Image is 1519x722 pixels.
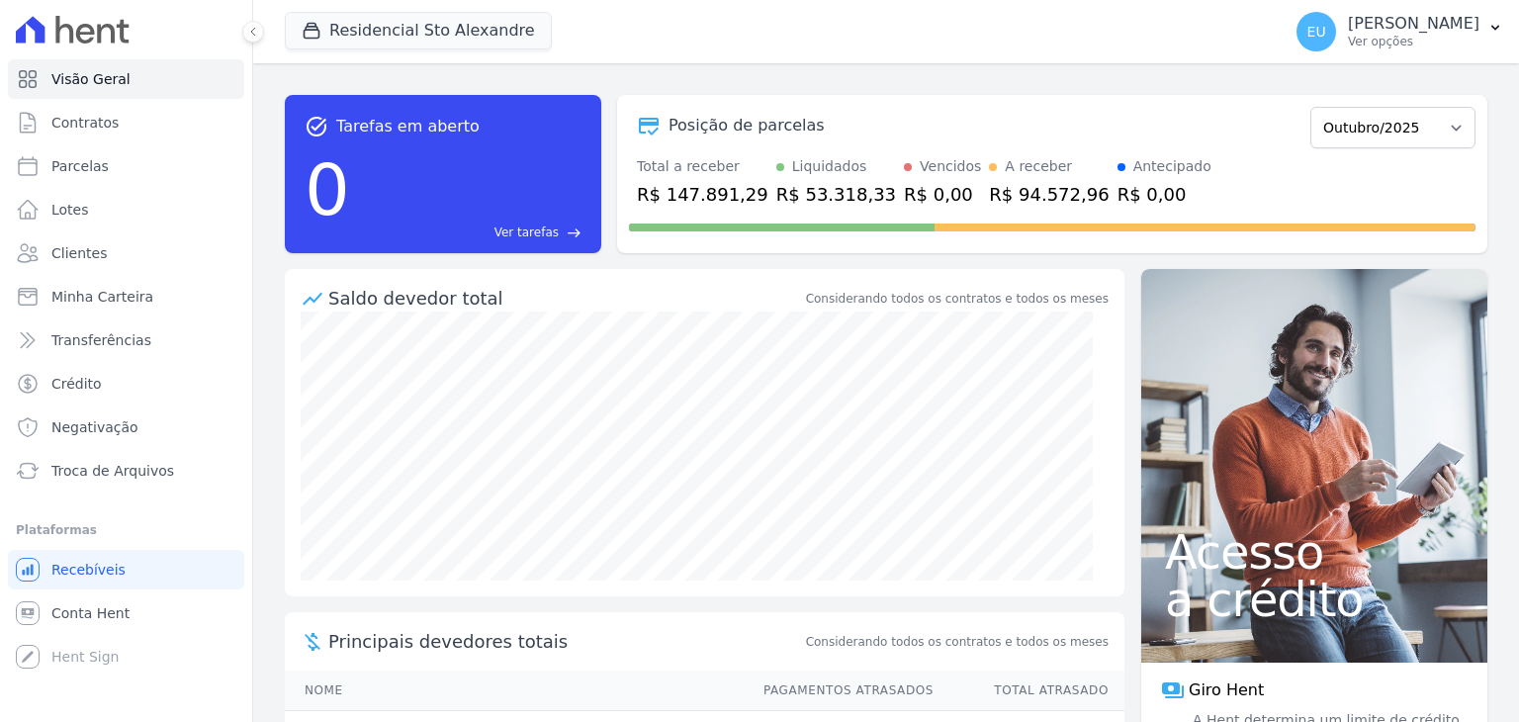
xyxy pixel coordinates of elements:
[904,181,981,208] div: R$ 0,00
[8,550,244,589] a: Recebíveis
[51,287,153,307] span: Minha Carteira
[51,603,130,623] span: Conta Hent
[358,224,581,241] a: Ver tarefas east
[567,226,581,240] span: east
[8,233,244,273] a: Clientes
[51,200,89,220] span: Lotes
[1165,528,1464,576] span: Acesso
[745,671,935,711] th: Pagamentos Atrasados
[935,671,1124,711] th: Total Atrasado
[8,277,244,316] a: Minha Carteira
[51,156,109,176] span: Parcelas
[51,417,138,437] span: Negativação
[51,461,174,481] span: Troca de Arquivos
[51,560,126,580] span: Recebíveis
[989,181,1109,208] div: R$ 94.572,96
[328,285,802,312] div: Saldo devedor total
[8,190,244,229] a: Lotes
[305,115,328,138] span: task_alt
[51,243,107,263] span: Clientes
[51,330,151,350] span: Transferências
[305,138,350,241] div: 0
[1348,14,1479,34] p: [PERSON_NAME]
[1348,34,1479,49] p: Ver opções
[1307,25,1326,39] span: EU
[336,115,480,138] span: Tarefas em aberto
[8,59,244,99] a: Visão Geral
[920,156,981,177] div: Vencidos
[8,451,244,491] a: Troca de Arquivos
[8,407,244,447] a: Negativação
[51,113,119,133] span: Contratos
[51,69,131,89] span: Visão Geral
[8,103,244,142] a: Contratos
[328,628,802,655] span: Principais devedores totais
[8,320,244,360] a: Transferências
[494,224,559,241] span: Ver tarefas
[51,374,102,394] span: Crédito
[8,364,244,404] a: Crédito
[669,114,825,137] div: Posição de parcelas
[1165,576,1464,623] span: a crédito
[806,290,1109,308] div: Considerando todos os contratos e todos os meses
[8,593,244,633] a: Conta Hent
[1281,4,1519,59] button: EU [PERSON_NAME] Ver opções
[776,181,896,208] div: R$ 53.318,33
[1189,678,1264,702] span: Giro Hent
[285,671,745,711] th: Nome
[637,181,768,208] div: R$ 147.891,29
[285,12,552,49] button: Residencial Sto Alexandre
[16,518,236,542] div: Plataformas
[1133,156,1211,177] div: Antecipado
[792,156,867,177] div: Liquidados
[1005,156,1072,177] div: A receber
[8,146,244,186] a: Parcelas
[1117,181,1211,208] div: R$ 0,00
[637,156,768,177] div: Total a receber
[806,633,1109,651] span: Considerando todos os contratos e todos os meses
